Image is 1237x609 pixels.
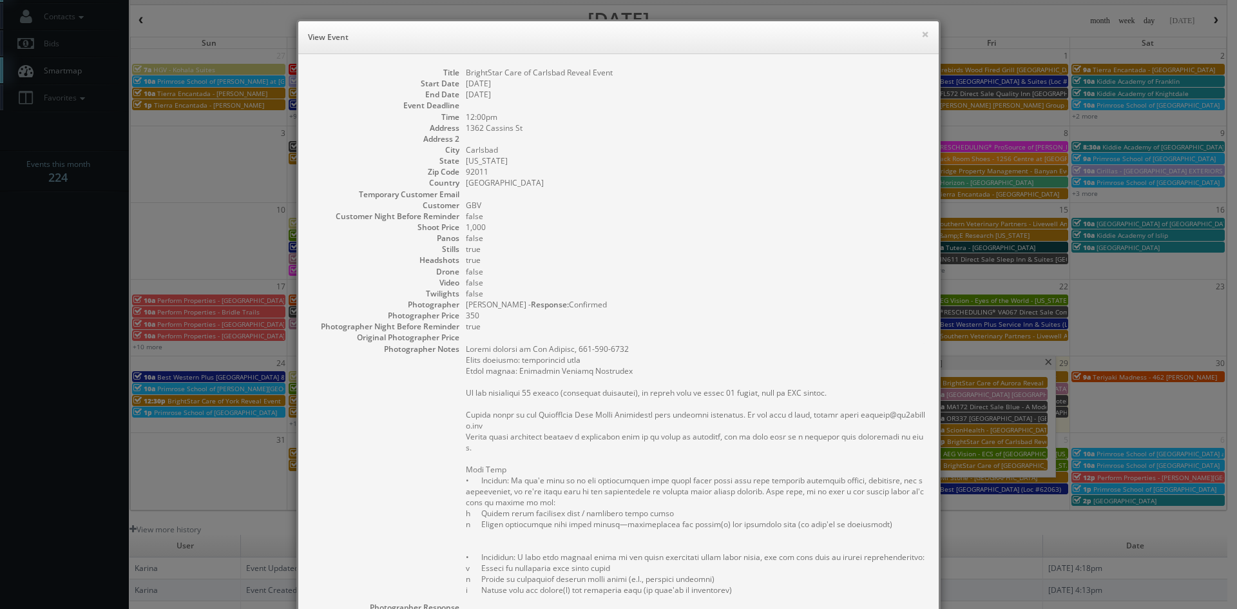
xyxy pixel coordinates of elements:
[466,177,926,188] dd: [GEOGRAPHIC_DATA]
[311,310,459,321] dt: Photographer Price
[466,222,926,233] dd: 1,000
[308,31,929,44] h6: View Event
[311,255,459,266] dt: Headshots
[311,200,459,211] dt: Customer
[466,200,926,211] dd: GBV
[311,100,459,111] dt: Event Deadline
[466,288,926,299] dd: false
[311,122,459,133] dt: Address
[311,211,459,222] dt: Customer Night Before Reminder
[311,332,459,343] dt: Original Photographer Price
[466,67,926,78] dd: BrightStar Care of Carlsbad Reveal Event
[311,177,459,188] dt: Country
[311,233,459,244] dt: Panos
[311,67,459,78] dt: Title
[311,155,459,166] dt: State
[466,233,926,244] dd: false
[311,288,459,299] dt: Twilights
[466,255,926,266] dd: true
[311,222,459,233] dt: Shoot Price
[466,244,926,255] dd: true
[466,277,926,288] dd: false
[466,310,926,321] dd: 350
[466,78,926,89] dd: [DATE]
[311,166,459,177] dt: Zip Code
[311,266,459,277] dt: Drone
[466,166,926,177] dd: 92011
[311,111,459,122] dt: Time
[466,211,926,222] dd: false
[311,89,459,100] dt: End Date
[466,111,926,122] dd: 12:00pm
[311,133,459,144] dt: Address 2
[921,30,929,39] button: ×
[466,299,926,310] dd: [PERSON_NAME] - Confirmed
[466,144,926,155] dd: Carlsbad
[311,277,459,288] dt: Video
[466,343,926,595] pre: Loremi dolorsi am Con Adipisc, 661-590-6732 Elits doeiusmo: temporincid utla Etdol magnaa: Enimad...
[311,244,459,255] dt: Stills
[466,321,926,332] dd: true
[311,321,459,332] dt: Photographer Night Before Reminder
[466,122,926,133] dd: 1362 Cassins St
[311,144,459,155] dt: City
[311,189,459,200] dt: Temporary Customer Email
[311,343,459,354] dt: Photographer Notes
[311,78,459,89] dt: Start Date
[466,266,926,277] dd: false
[466,89,926,100] dd: [DATE]
[466,155,926,166] dd: [US_STATE]
[311,299,459,310] dt: Photographer
[531,299,569,310] b: Response:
